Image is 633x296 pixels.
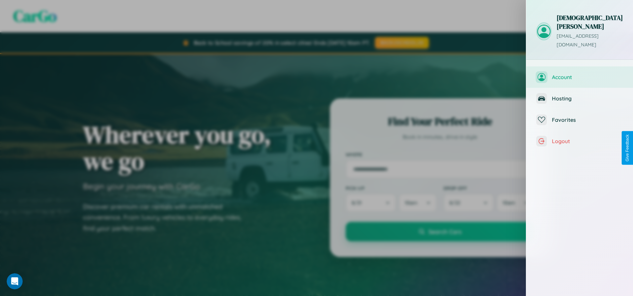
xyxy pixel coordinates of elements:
div: Give Feedback [625,134,630,162]
span: Hosting [552,95,623,102]
span: Account [552,74,623,80]
span: Favorites [552,116,623,123]
h3: [DEMOGRAPHIC_DATA] [PERSON_NAME] [557,13,623,31]
button: Logout [526,130,633,152]
button: Account [526,66,633,88]
span: Logout [552,138,623,144]
button: Favorites [526,109,633,130]
button: Hosting [526,88,633,109]
iframe: Intercom live chat [7,273,23,289]
p: [EMAIL_ADDRESS][DOMAIN_NAME] [557,32,623,49]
